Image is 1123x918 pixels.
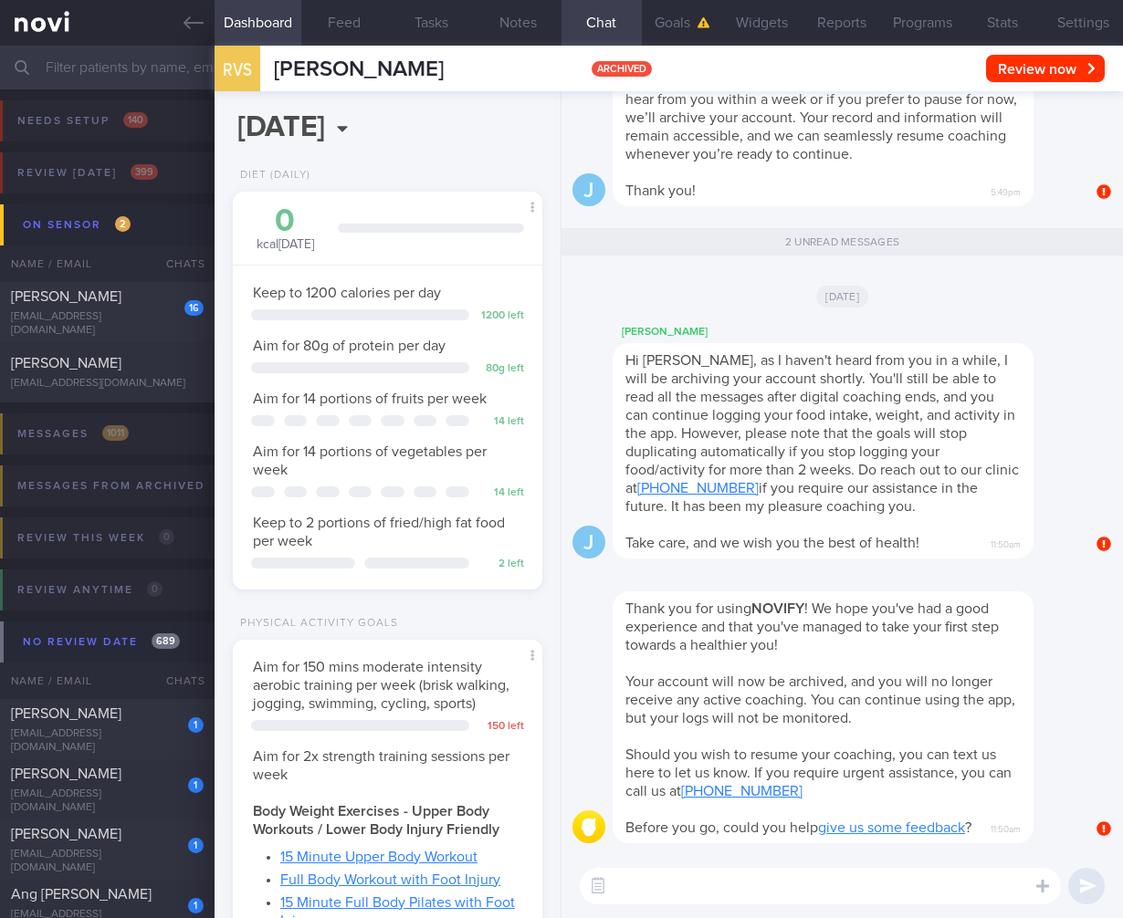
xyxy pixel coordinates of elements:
[625,536,919,550] span: Take care, and we wish you the best of health!
[478,415,524,429] div: 14 left
[625,820,971,835] span: Before you go, could you help ?
[233,169,310,183] div: Diet (Daily)
[11,788,204,815] div: [EMAIL_ADDRESS][DOMAIN_NAME]
[11,289,121,304] span: [PERSON_NAME]
[625,353,1019,514] span: Hi [PERSON_NAME], as I haven't heard from you in a while, I will be archiving your account shortl...
[13,422,133,446] div: Messages
[11,887,152,902] span: Ang [PERSON_NAME]
[233,617,398,631] div: Physical Activity Goals
[253,391,487,406] span: Aim for 14 portions of fruits per week
[274,58,444,80] span: [PERSON_NAME]
[253,286,441,300] span: Keep to 1200 calories per day
[11,848,204,875] div: [EMAIL_ADDRESS][DOMAIN_NAME]
[147,581,163,597] span: 0
[13,161,163,185] div: Review [DATE]
[751,601,804,616] strong: NOVIFY
[210,35,265,105] div: RVS
[253,516,505,548] span: Keep to 2 portions of fried/high fat food per week
[478,362,524,376] div: 80 g left
[991,534,1021,551] span: 11:50am
[18,213,135,237] div: On sensor
[188,717,204,733] div: 1
[816,286,868,308] span: [DATE]
[184,300,204,316] div: 16
[142,245,215,282] div: Chats
[625,601,999,652] span: Thank you for using ! We hope you've had a good experience and that you've managed to take your f...
[11,727,204,755] div: [EMAIL_ADDRESS][DOMAIN_NAME]
[251,205,320,237] div: 0
[188,777,204,793] div: 1
[251,205,320,254] div: kcal [DATE]
[478,309,524,323] div: 1200 left
[986,55,1105,82] button: Review now
[115,216,131,232] span: 2
[818,820,965,835] a: give us some feedback
[478,558,524,571] div: 2 left
[253,749,509,782] span: Aim for 2x strength training sessions per week
[18,630,184,654] div: No review date
[188,838,204,853] div: 1
[11,827,121,841] span: [PERSON_NAME]
[592,61,652,77] span: archived
[13,474,239,498] div: Messages from Archived
[253,444,487,477] span: Aim for 14 portions of vegetables per week
[637,481,759,496] a: [PHONE_NUMBER]
[991,819,1021,836] span: 11:50am
[253,339,446,353] span: Aim for 80g of protein per day
[131,164,158,180] span: 399
[152,633,180,649] span: 689
[280,872,500,887] a: Full Body Workout with Foot Injury
[11,377,204,391] div: [EMAIL_ADDRESS][DOMAIN_NAME]
[11,356,121,370] span: [PERSON_NAME]
[11,706,121,721] span: [PERSON_NAME]
[159,529,174,545] span: 0
[123,112,148,128] span: 140
[13,578,167,602] div: Review anytime
[478,720,524,734] div: 150 left
[991,182,1021,199] span: 5:49pm
[13,526,179,550] div: Review this week
[625,183,696,198] span: Thank you!
[142,662,215,699] div: Chats
[572,526,605,559] div: J
[253,804,499,837] strong: Body Weight Exercises - Upper Body Workouts / Lower Body Injury Friendly
[478,486,524,500] div: 14 left
[253,660,509,711] span: Aim for 150 mins moderate intensity aerobic training per week (brisk walking, jogging, swimming, ...
[280,850,478,864] a: 15 Minute Upper Body Workout
[681,784,803,798] a: [PHONE_NUMBER]
[13,109,152,133] div: Needs setup
[11,767,121,781] span: [PERSON_NAME]
[613,321,1088,343] div: [PERSON_NAME]
[625,747,1012,798] span: Should you wish to resume your coaching, you can text us here to let us know. If you require urge...
[188,898,204,913] div: 1
[625,674,1015,725] span: Your account will now be archived, and you will no longer receive any active coaching. You can co...
[572,173,605,207] div: J
[11,310,204,338] div: [EMAIL_ADDRESS][DOMAIN_NAME]
[102,425,129,441] span: 1011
